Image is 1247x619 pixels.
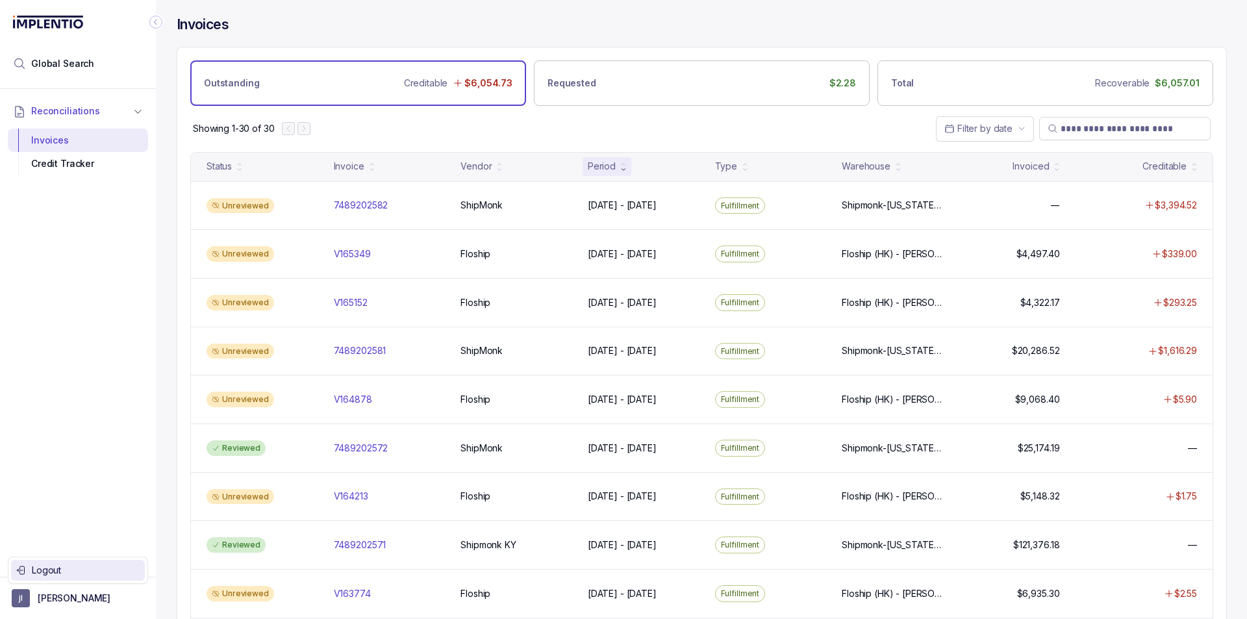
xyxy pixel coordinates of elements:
p: — [1188,538,1197,551]
p: [PERSON_NAME] [38,592,110,605]
p: $1.75 [1176,490,1197,503]
div: Credit Tracker [18,152,138,175]
p: V163774 [334,587,371,600]
p: ShipMonk [460,199,503,212]
button: Date Range Picker [936,116,1034,141]
p: Requested [548,77,596,90]
p: Fulfillment [721,538,760,551]
span: Reconciliations [31,105,100,118]
p: Floship [460,296,490,309]
div: Reviewed [207,537,266,553]
div: Creditable [1142,160,1187,173]
p: $6,057.01 [1155,77,1200,90]
p: — [1188,442,1197,455]
p: Fulfillment [721,490,760,503]
p: Fulfillment [721,442,760,455]
p: $4,497.40 [1016,247,1060,260]
span: Global Search [31,57,94,70]
div: Vendor [460,160,492,173]
button: Reconciliations [8,97,148,125]
p: Floship (HK) - [PERSON_NAME] 1 [842,490,943,503]
p: Shipmonk-[US_STATE], Shipmonk-[US_STATE], Shipmonk-[US_STATE] [842,344,943,357]
p: $2.28 [829,77,856,90]
button: User initials[PERSON_NAME] [12,589,144,607]
p: Fulfillment [721,393,760,406]
p: Logout [32,564,140,577]
p: [DATE] - [DATE] [588,296,657,309]
div: Invoice [334,160,364,173]
div: Warehouse [842,160,890,173]
p: Creditable [404,77,448,90]
p: [DATE] - [DATE] [588,587,657,600]
p: Fulfillment [721,199,760,212]
p: Fulfillment [721,296,760,309]
p: [DATE] - [DATE] [588,538,657,551]
span: User initials [12,589,30,607]
p: Shipmonk-[US_STATE], Shipmonk-[US_STATE], Shipmonk-[US_STATE] [842,199,943,212]
p: Floship (HK) - [PERSON_NAME] 1 [842,296,943,309]
p: $25,174.19 [1018,442,1060,455]
p: $2.55 [1174,587,1197,600]
div: Reviewed [207,440,266,456]
p: [DATE] - [DATE] [588,199,657,212]
p: Floship (HK) - [PERSON_NAME] 1 [842,247,943,260]
p: $121,376.18 [1013,538,1059,551]
div: Unreviewed [207,295,274,310]
p: $1,616.29 [1158,344,1197,357]
p: Floship (HK) - [PERSON_NAME] 1 [842,393,943,406]
div: Unreviewed [207,344,274,359]
search: Date Range Picker [944,122,1013,135]
p: Fulfillment [721,345,760,358]
p: 7489202582 [334,199,388,212]
p: ShipMonk [460,442,503,455]
div: Unreviewed [207,246,274,262]
p: Shipmonk-[US_STATE], Shipmonk-[US_STATE], Shipmonk-[US_STATE] [842,442,943,455]
p: $5.90 [1173,393,1197,406]
div: Unreviewed [207,198,274,214]
p: $339.00 [1162,247,1197,260]
p: Floship [460,490,490,503]
div: Reconciliations [8,126,148,179]
p: ShipMonk [460,344,503,357]
p: [DATE] - [DATE] [588,344,657,357]
span: Filter by date [957,123,1013,134]
p: $4,322.17 [1020,296,1060,309]
p: 7489202572 [334,442,388,455]
h4: Invoices [177,16,229,34]
div: Unreviewed [207,489,274,505]
p: Fulfillment [721,247,760,260]
p: $6,054.73 [464,77,512,90]
p: [DATE] - [DATE] [588,490,657,503]
p: Floship [460,393,490,406]
p: $20,286.52 [1012,344,1060,357]
p: Floship [460,247,490,260]
p: [DATE] - [DATE] [588,247,657,260]
p: $3,394.52 [1155,199,1197,212]
p: $9,068.40 [1015,393,1060,406]
p: Floship [460,587,490,600]
div: Status [207,160,232,173]
p: $6,935.30 [1017,587,1060,600]
div: Period [588,160,616,173]
div: Type [715,160,737,173]
p: Total [891,77,914,90]
p: [DATE] - [DATE] [588,442,657,455]
p: Outstanding [204,77,259,90]
p: V165152 [334,296,368,309]
p: Shipmonk-[US_STATE], Shipmonk-[US_STATE], Shipmonk-[US_STATE] [842,538,943,551]
p: Recoverable [1095,77,1150,90]
p: Floship (HK) - [PERSON_NAME] 1 [842,587,943,600]
p: [DATE] - [DATE] [588,393,657,406]
div: Collapse Icon [148,14,164,30]
p: 7489202581 [334,344,386,357]
p: $5,148.32 [1020,490,1060,503]
p: V165349 [334,247,371,260]
div: Remaining page entries [193,122,274,135]
p: V164878 [334,393,372,406]
p: $293.25 [1163,296,1197,309]
p: Fulfillment [721,587,760,600]
p: — [1051,199,1060,212]
p: Showing 1-30 of 30 [193,122,274,135]
p: 7489202571 [334,538,386,551]
p: Shipmonk KY [460,538,516,551]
